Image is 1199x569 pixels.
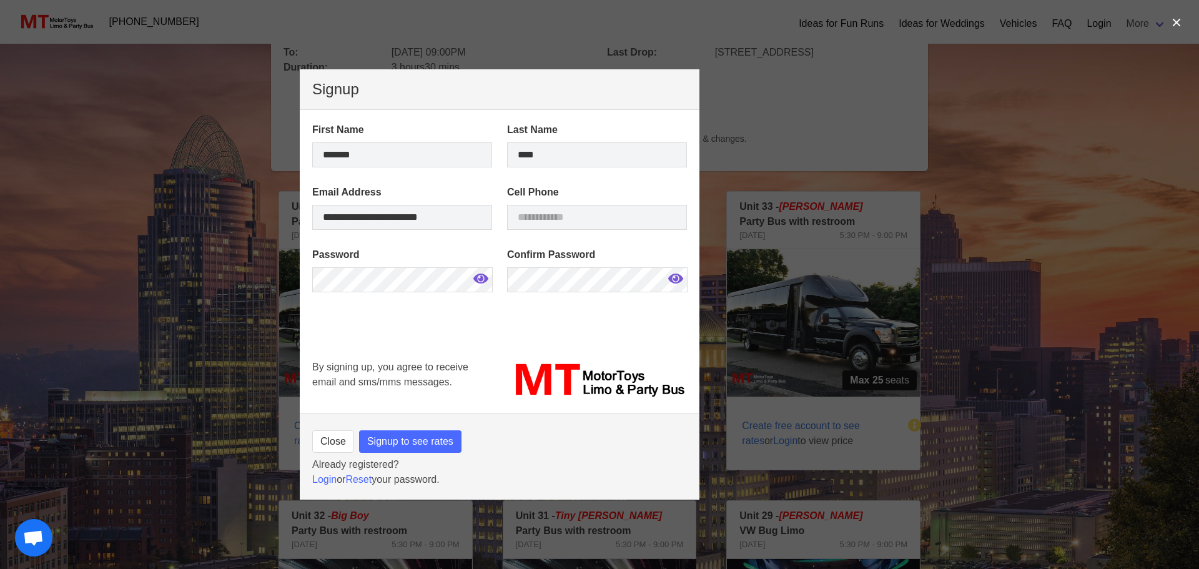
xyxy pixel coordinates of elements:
button: Close [312,430,354,453]
label: Confirm Password [507,247,687,262]
a: Reset [345,474,372,485]
span: Signup to see rates [367,434,453,449]
a: Login [312,474,337,485]
label: Cell Phone [507,185,687,200]
div: By signing up, you agree to receive email and sms/mms messages. [305,352,500,408]
label: Password [312,247,492,262]
a: Open chat [15,519,52,557]
label: Last Name [507,122,687,137]
label: Email Address [312,185,492,200]
img: MT_logo_name.png [507,360,687,401]
button: Signup to see rates [359,430,461,453]
label: First Name [312,122,492,137]
p: Already registered? [312,457,687,472]
p: Signup [312,82,687,97]
iframe: reCAPTCHA [312,310,502,403]
p: or your password. [312,472,687,487]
